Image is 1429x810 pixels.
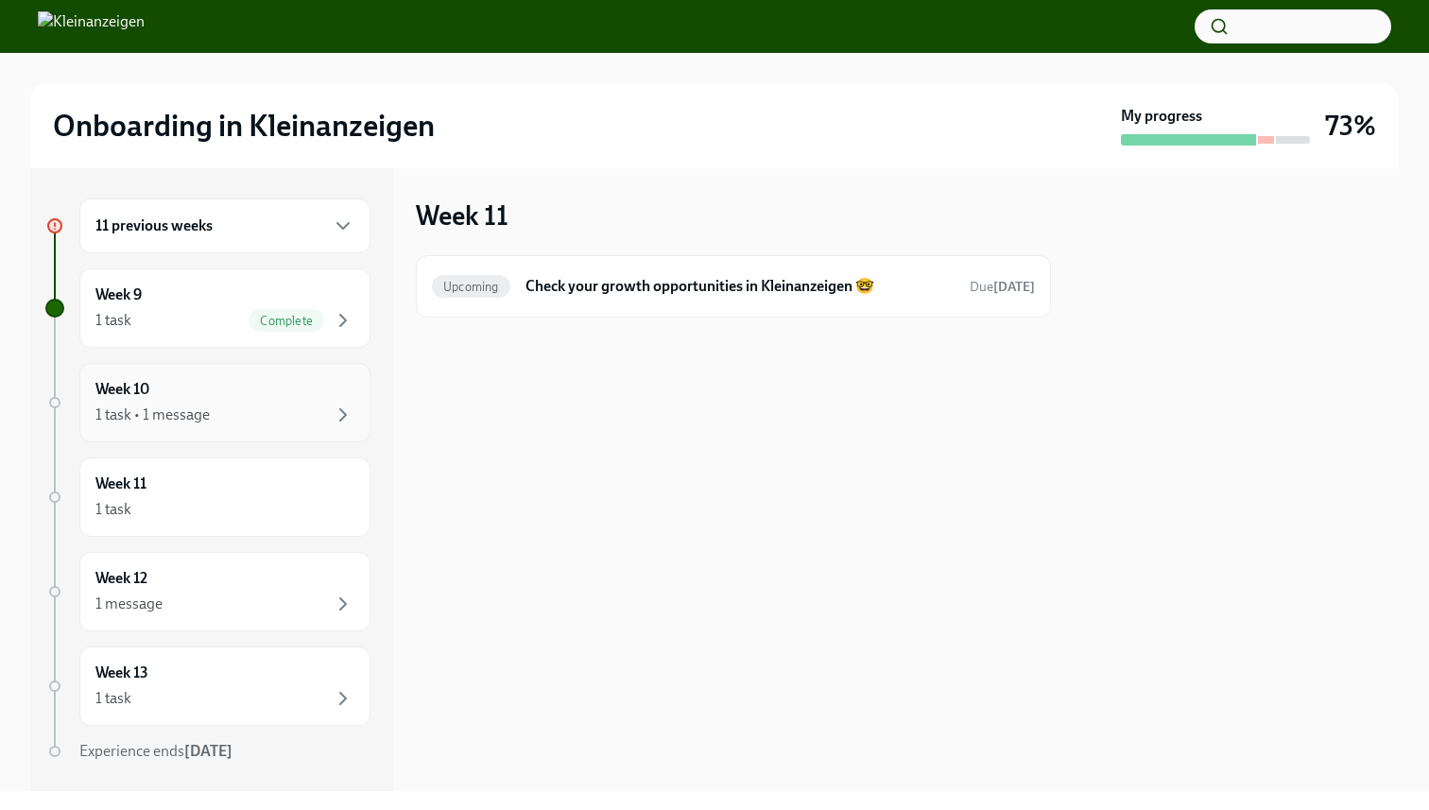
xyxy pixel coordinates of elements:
div: 1 task [95,688,131,709]
a: Week 131 task [45,646,370,726]
span: Upcoming [432,280,510,294]
a: Week 111 task [45,457,370,537]
div: 11 previous weeks [79,198,370,253]
h3: 73% [1325,109,1376,143]
h6: Check your growth opportunities in Kleinanzeigen 🤓 [525,276,955,297]
span: Experience ends [79,742,232,760]
div: 1 message [95,594,163,614]
a: Week 101 task • 1 message [45,363,370,442]
h6: Week 13 [95,663,148,683]
a: Week 121 message [45,552,370,631]
img: Kleinanzeigen [38,11,145,42]
h6: Week 10 [95,379,149,400]
strong: [DATE] [184,742,232,760]
span: Due [970,279,1035,295]
h6: Week 12 [95,568,147,589]
a: Week 91 taskComplete [45,268,370,348]
a: UpcomingCheck your growth opportunities in Kleinanzeigen 🤓Due[DATE] [432,271,1035,302]
span: October 11th, 2025 09:00 [970,278,1035,296]
strong: My progress [1121,106,1202,127]
div: 1 task [95,499,131,520]
strong: [DATE] [993,279,1035,295]
h3: Week 11 [416,198,508,233]
h6: 11 previous weeks [95,215,213,236]
h6: Week 11 [95,474,146,494]
h6: Week 9 [95,284,142,305]
h2: Onboarding in Kleinanzeigen [53,107,435,145]
div: 1 task • 1 message [95,405,210,425]
span: Complete [249,314,324,328]
div: 1 task [95,310,131,331]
